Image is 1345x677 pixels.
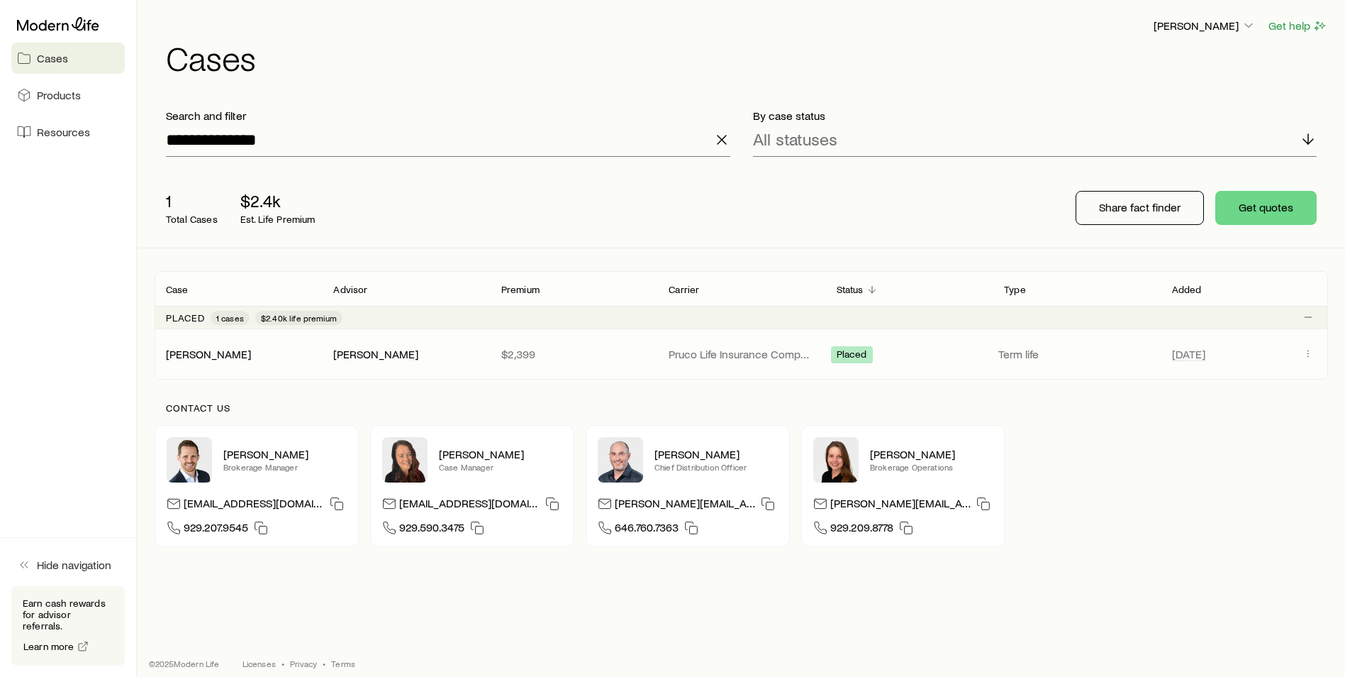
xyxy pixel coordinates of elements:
p: All statuses [753,129,837,149]
p: $2,399 [501,347,646,361]
span: 646.760.7363 [615,520,679,539]
p: [PERSON_NAME][EMAIL_ADDRESS][DOMAIN_NAME] [615,496,755,515]
p: Type [1004,284,1026,295]
p: Term life [998,347,1154,361]
span: $2.40k life premium [261,312,337,324]
a: Privacy [290,658,317,669]
p: [PERSON_NAME] [870,447,993,461]
a: Terms [331,658,355,669]
p: [PERSON_NAME] [1154,18,1256,33]
p: Status [837,284,864,295]
img: Abby McGuigan [382,437,428,483]
p: Earn cash rewards for advisor referrals. [23,598,113,632]
a: [PERSON_NAME] [166,347,251,360]
span: Resources [37,125,90,139]
span: 929.590.3475 [399,520,464,539]
p: Brokerage Operations [870,461,993,473]
div: [PERSON_NAME] [333,347,418,362]
p: [PERSON_NAME] [654,447,778,461]
a: Products [11,79,125,111]
span: Placed [837,348,867,363]
button: [PERSON_NAME] [1153,18,1256,35]
button: Hide navigation [11,549,125,580]
div: Client cases [155,271,1328,380]
span: • [323,658,325,669]
a: Cases [11,43,125,74]
span: [DATE] [1172,347,1205,361]
p: Contact us [166,402,1317,414]
button: Share fact finder [1076,191,1204,225]
p: © 2025 Modern Life [149,658,220,669]
h1: Cases [166,40,1328,75]
p: 1 [166,191,218,211]
img: Dan Pierson [598,437,643,483]
p: Case Manager [439,461,562,473]
p: [EMAIL_ADDRESS][DOMAIN_NAME] [399,496,540,515]
span: Hide navigation [37,558,111,572]
a: Resources [11,116,125,148]
p: [PERSON_NAME] [223,447,347,461]
span: 929.207.9545 [184,520,248,539]
p: Added [1172,284,1202,295]
button: Get quotes [1215,191,1317,225]
div: Earn cash rewards for advisor referrals.Learn more [11,586,125,666]
p: Placed [166,312,205,324]
span: • [281,658,284,669]
p: By case status [753,109,1317,123]
span: 1 cases [216,312,244,324]
img: Nick Weiler [167,437,212,483]
span: 929.209.8778 [830,520,893,539]
span: Products [37,88,81,102]
p: Search and filter [166,109,730,123]
p: Total Cases [166,214,218,225]
p: Chief Distribution Officer [654,461,778,473]
p: Case [166,284,189,295]
p: $2.4k [240,191,316,211]
p: Pruco Life Insurance Company [669,347,813,361]
p: Advisor [333,284,367,295]
p: [EMAIL_ADDRESS][DOMAIN_NAME] [184,496,324,515]
p: Share fact finder [1099,200,1181,214]
button: Get help [1268,18,1328,34]
span: Learn more [23,642,74,651]
p: Brokerage Manager [223,461,347,473]
span: Cases [37,51,68,65]
p: Carrier [669,284,699,295]
div: [PERSON_NAME] [166,347,251,362]
p: [PERSON_NAME] [439,447,562,461]
img: Ellen Wall [813,437,859,483]
p: Est. Life Premium [240,214,316,225]
p: [PERSON_NAME][EMAIL_ADDRESS][DOMAIN_NAME] [830,496,971,515]
a: Licenses [242,658,276,669]
p: Premium [501,284,540,295]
